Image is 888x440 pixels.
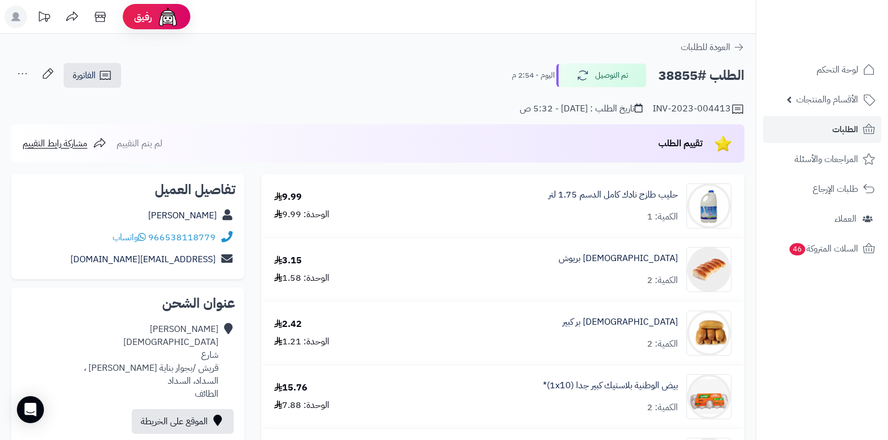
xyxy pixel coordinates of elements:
[117,137,162,150] span: لم يتم التقييم
[653,102,744,116] div: INV-2023-004413
[148,231,216,244] a: 966538118779
[274,335,329,348] div: الوحدة: 1.21
[157,6,179,28] img: ai-face.png
[687,374,731,419] img: 1750785467-WhatsApp%20Image%202025-06-24%20at%208.14.46%20PM-90x90.jpeg
[687,183,731,228] img: 23067cc17dc0eb47f0014896f802433ef648-90x90.jpg
[687,311,731,356] img: 537209d0a4c1bdc753bb1a0516df8f1c413-90x90.jpg
[70,253,216,266] a: [EMAIL_ADDRESS][DOMAIN_NAME]
[681,41,744,54] a: العودة للطلبات
[274,318,302,331] div: 2.42
[563,316,678,329] a: [DEMOGRAPHIC_DATA] بر كبير
[274,191,302,204] div: 9.99
[148,209,217,222] a: [PERSON_NAME]
[647,274,678,287] div: الكمية: 2
[687,247,731,292] img: 1664440217-296789_1-20201101-011331-90x90.png
[681,41,730,54] span: العودة للطلبات
[274,208,329,221] div: الوحدة: 9.99
[512,70,555,81] small: اليوم - 2:54 م
[84,323,218,400] div: [PERSON_NAME] [DEMOGRAPHIC_DATA] شارع قريش /بجوار بناية [PERSON_NAME] ، السداد، السداد الطائف
[17,396,44,423] div: Open Intercom Messenger
[763,176,881,203] a: طلبات الإرجاع
[520,102,642,115] div: تاريخ الطلب : [DATE] - 5:32 ص
[132,409,234,434] a: الموقع على الخريطة
[274,272,329,285] div: الوحدة: 1.58
[763,205,881,232] a: العملاء
[73,69,96,82] span: الفاتورة
[647,210,678,223] div: الكمية: 1
[23,137,106,150] a: مشاركة رابط التقييم
[647,401,678,414] div: الكمية: 2
[274,399,329,412] div: الوحدة: 7.88
[274,381,307,394] div: 15.76
[647,338,678,351] div: الكمية: 2
[763,146,881,173] a: المراجعات والأسئلة
[763,235,881,262] a: السلات المتروكة46
[796,92,858,107] span: الأقسام والمنتجات
[795,151,858,167] span: المراجعات والأسئلة
[832,122,858,137] span: الطلبات
[23,137,87,150] span: مشاركة رابط التقييم
[763,56,881,83] a: لوحة التحكم
[763,116,881,143] a: الطلبات
[20,183,235,196] h2: تفاصيل العميل
[274,254,302,267] div: 3.15
[658,64,744,87] h2: الطلب #38855
[658,137,703,150] span: تقييم الطلب
[113,231,146,244] a: واتساب
[64,63,121,88] a: الفاتورة
[30,6,58,31] a: تحديثات المنصة
[543,379,678,392] a: بيض الوطنية بلاستيك كبير جدا (1x10)*
[816,62,858,78] span: لوحة التحكم
[813,181,858,197] span: طلبات الإرجاع
[556,64,646,87] button: تم التوصيل
[134,10,152,24] span: رفيق
[835,211,856,227] span: العملاء
[559,252,678,265] a: [DEMOGRAPHIC_DATA] بريوش
[20,297,235,310] h2: عنوان الشحن
[788,241,858,257] span: السلات المتروكة
[789,243,805,255] span: 46
[548,188,678,201] a: حليب طازج نادك كامل الدسم 1.75 لتر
